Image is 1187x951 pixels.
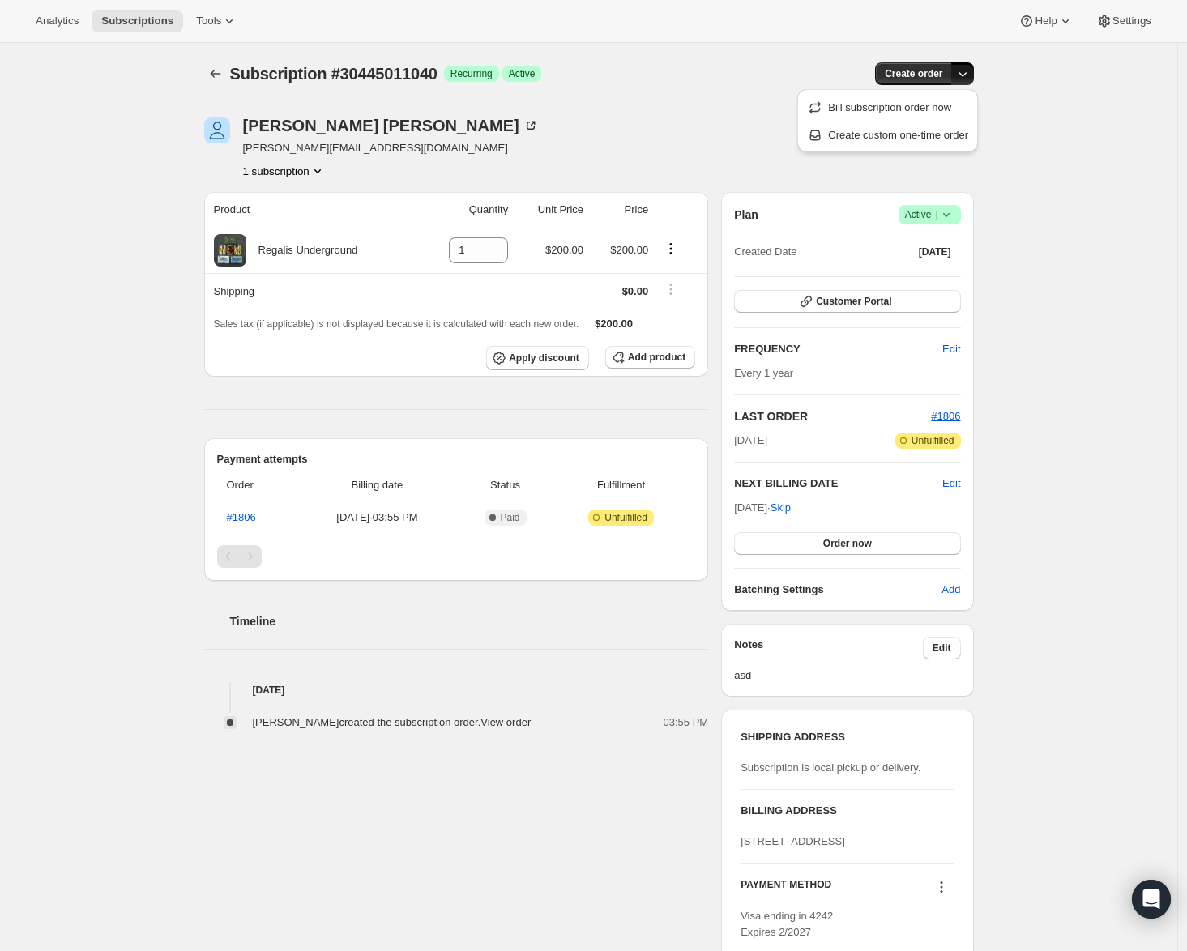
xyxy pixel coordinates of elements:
span: Shawn Slavkovsky [204,117,230,143]
span: Bill subscription order now [828,101,951,113]
h3: SHIPPING ADDRESS [741,729,954,745]
span: Sales tax (if applicable) is not displayed because it is calculated with each new order. [214,318,579,330]
th: Unit Price [513,192,588,228]
h3: BILLING ADDRESS [741,803,954,819]
th: Order [217,467,296,503]
span: asd [734,667,960,684]
span: Create custom one-time order [828,129,968,141]
span: Unfulfilled [912,434,954,447]
a: View order [480,716,531,728]
h6: Batching Settings [734,582,941,598]
button: Add product [605,346,695,369]
span: Subscriptions [101,15,173,28]
span: Add product [628,351,685,364]
button: Customer Portal [734,290,960,313]
span: $200.00 [545,244,583,256]
th: Shipping [204,273,420,309]
span: | [935,208,937,221]
th: Product [204,192,420,228]
span: Skip [771,500,791,516]
a: #1806 [931,410,960,422]
span: Paid [501,511,520,524]
div: Regalis Underground [246,242,358,258]
span: 03:55 PM [664,714,709,731]
span: $0.00 [622,285,649,297]
button: Help [1009,10,1082,32]
button: Apply discount [486,346,589,370]
div: Open Intercom Messenger [1132,880,1171,919]
span: Visa ending in 4242 Expires 2/2027 [741,910,833,938]
span: Created Date [734,244,796,260]
span: $200.00 [595,318,633,330]
button: Settings [1087,10,1161,32]
h2: Payment attempts [217,451,696,467]
button: Subscriptions [204,62,227,85]
button: Add [932,577,970,603]
span: Tools [196,15,221,28]
button: Tools [186,10,247,32]
span: Analytics [36,15,79,28]
a: #1806 [227,511,256,523]
button: Edit [933,336,970,362]
button: Subscriptions [92,10,183,32]
span: Help [1035,15,1057,28]
span: Subscription #30445011040 [230,65,438,83]
button: [DATE] [909,241,961,263]
button: Analytics [26,10,88,32]
span: Apply discount [509,352,579,365]
span: $200.00 [610,244,648,256]
button: Create order [875,62,952,85]
th: Price [588,192,653,228]
span: Subscription is local pickup or delivery. [741,761,920,774]
span: Add [941,582,960,598]
h2: NEXT BILLING DATE [734,475,942,492]
span: [DATE] [919,245,951,258]
h4: [DATE] [204,682,709,698]
h2: FREQUENCY [734,341,942,357]
span: Settings [1112,15,1151,28]
img: product img [214,234,246,267]
span: Status [463,477,547,493]
div: [PERSON_NAME] [PERSON_NAME] [243,117,539,134]
span: [DATE] · [734,501,791,514]
span: [PERSON_NAME] created the subscription order. [253,716,532,728]
nav: Pagination [217,545,696,568]
span: Customer Portal [816,295,891,308]
button: Edit [942,475,960,492]
h2: Timeline [230,613,709,629]
span: [STREET_ADDRESS] [741,835,845,847]
span: Order now [823,537,872,550]
span: Active [509,67,536,80]
span: Edit [933,642,951,655]
button: Shipping actions [658,280,684,298]
th: Quantity [420,192,514,228]
span: Fulfillment [557,477,685,493]
button: Skip [761,495,801,521]
h2: LAST ORDER [734,408,931,424]
button: Product actions [658,240,684,258]
span: Edit [942,341,960,357]
span: Billing date [301,477,454,493]
h3: PAYMENT METHOD [741,878,831,900]
h2: Plan [734,207,758,223]
button: #1806 [931,408,960,424]
button: Product actions [243,163,326,179]
button: Edit [923,637,961,659]
span: Every 1 year [734,367,793,379]
span: Unfulfilled [604,511,647,524]
span: [DATE] [734,433,767,449]
span: [DATE] · 03:55 PM [301,510,454,526]
span: Active [905,207,954,223]
span: [PERSON_NAME][EMAIL_ADDRESS][DOMAIN_NAME] [243,140,539,156]
span: Recurring [450,67,493,80]
button: Order now [734,532,960,555]
span: Create order [885,67,942,80]
h3: Notes [734,637,923,659]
